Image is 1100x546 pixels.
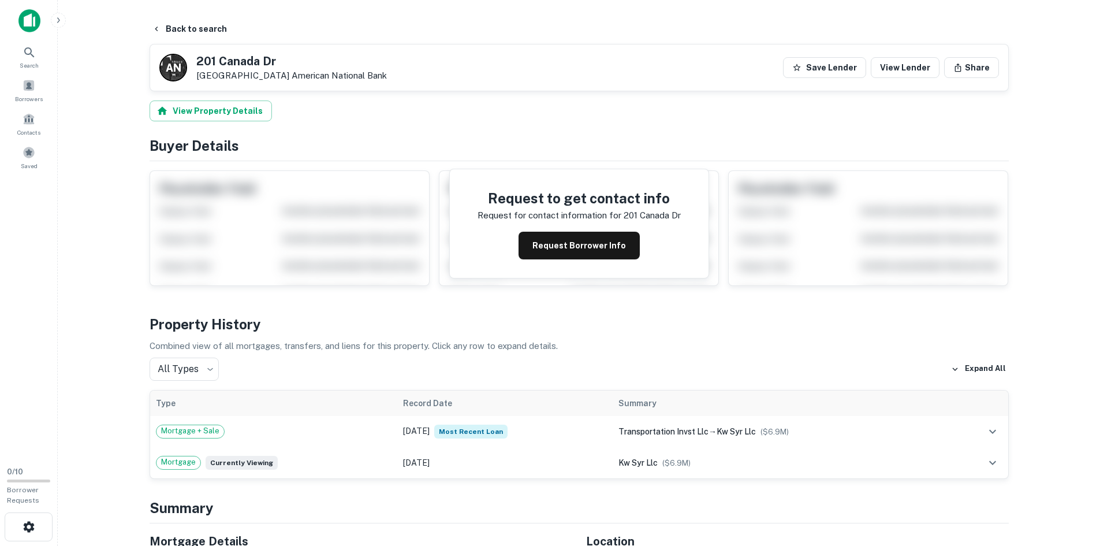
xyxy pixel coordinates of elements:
h4: Property History [150,314,1009,335]
a: Search [3,41,54,72]
h5: 201 Canada Dr [196,55,387,67]
th: Summary [613,391,950,416]
span: transportation invst llc [618,427,709,436]
img: capitalize-icon.png [18,9,40,32]
a: A N [159,54,187,81]
div: All Types [150,358,219,381]
p: Request for contact information for [478,209,621,222]
p: Combined view of all mortgages, transfers, and liens for this property. Click any row to expand d... [150,339,1009,353]
span: Currently viewing [206,456,278,470]
h4: Buyer Details [150,135,1009,156]
a: View Lender [871,57,939,78]
button: View Property Details [150,101,272,121]
th: Record Date [397,391,613,416]
button: expand row [983,422,1002,441]
span: Saved [21,161,38,170]
span: ($ 6.9M ) [662,459,691,467]
a: Saved [3,142,54,173]
span: Mortgage [156,456,200,468]
h4: Request to get contact info [478,188,681,209]
span: ($ 6.9M ) [760,428,789,436]
span: Mortgage + Sale [156,425,224,437]
h4: Summary [150,497,1009,518]
a: Contacts [3,108,54,139]
p: A N [166,60,180,76]
button: Share [944,57,999,78]
p: 201 canada dr [624,209,681,222]
span: Contacts [17,128,40,137]
td: [DATE] [397,416,613,447]
button: Back to search [147,18,232,39]
span: kw syr llc [618,458,658,467]
th: Type [150,391,398,416]
a: Borrowers [3,75,54,106]
p: [GEOGRAPHIC_DATA] [196,70,387,81]
span: Borrower Requests [7,486,39,504]
button: Request Borrower Info [519,232,640,259]
td: [DATE] [397,447,613,478]
span: 0 / 10 [7,467,23,476]
button: Expand All [948,361,1009,378]
button: Save Lender [783,57,866,78]
span: kw syr llc [717,427,756,436]
iframe: Chat Widget [1042,454,1100,509]
button: expand row [983,453,1002,473]
span: Search [20,61,39,70]
a: American National Bank [292,70,387,80]
div: → [618,425,944,438]
span: Borrowers [15,94,43,103]
span: Most Recent Loan [434,425,508,439]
